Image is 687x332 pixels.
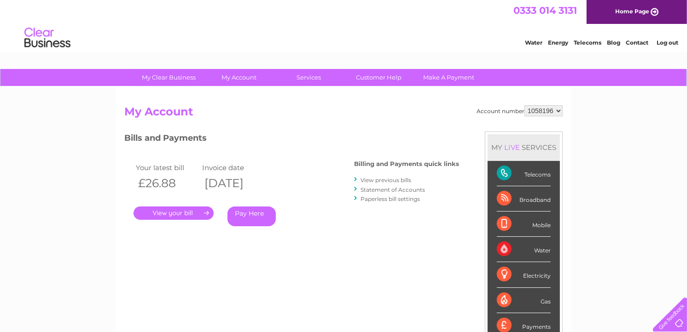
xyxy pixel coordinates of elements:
[574,39,601,46] a: Telecoms
[131,69,207,86] a: My Clear Business
[497,161,551,186] div: Telecoms
[361,195,420,202] a: Paperless bill settings
[361,186,425,193] a: Statement of Accounts
[134,206,214,220] a: .
[525,39,542,46] a: Water
[497,212,551,237] div: Mobile
[548,39,568,46] a: Energy
[124,105,563,123] h2: My Account
[361,177,411,183] a: View previous bills
[124,132,459,148] h3: Bills and Payments
[127,5,562,45] div: Clear Business is a trading name of Verastar Limited (registered in [GEOGRAPHIC_DATA] No. 3667643...
[200,161,266,174] td: Invoice date
[271,69,347,86] a: Services
[497,237,551,262] div: Water
[200,174,266,193] th: [DATE]
[134,161,200,174] td: Your latest bill
[24,24,71,52] img: logo.png
[502,143,522,152] div: LIVE
[477,105,563,116] div: Account number
[497,288,551,313] div: Gas
[497,262,551,287] div: Electricity
[411,69,487,86] a: Make A Payment
[607,39,620,46] a: Blog
[354,160,459,167] h4: Billing and Payments quick links
[134,174,200,193] th: £26.88
[227,206,276,226] a: Pay Here
[201,69,277,86] a: My Account
[488,134,560,160] div: MY SERVICES
[497,186,551,212] div: Broadband
[341,69,417,86] a: Customer Help
[626,39,648,46] a: Contact
[513,5,577,16] a: 0333 014 3131
[657,39,678,46] a: Log out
